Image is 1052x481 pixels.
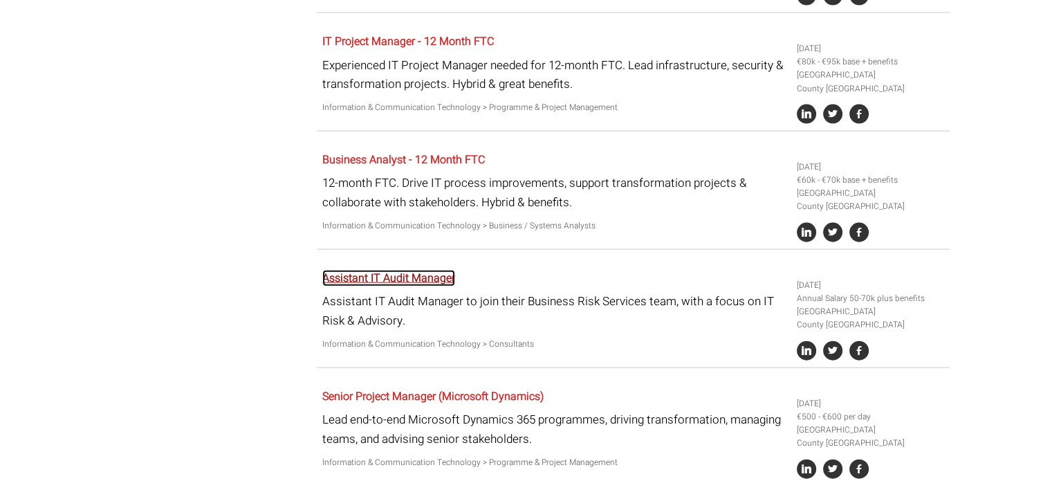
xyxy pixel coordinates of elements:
[322,219,786,233] p: Information & Communication Technology > Business / Systems Analysts
[797,305,945,332] li: [GEOGRAPHIC_DATA] County [GEOGRAPHIC_DATA]
[797,424,945,450] li: [GEOGRAPHIC_DATA] County [GEOGRAPHIC_DATA]
[322,410,786,448] p: Lead end-to-end Microsoft Dynamics 365 programmes, driving transformation, managing teams, and ad...
[797,397,945,410] li: [DATE]
[797,174,945,187] li: €60k - €70k base + benefits
[797,279,945,292] li: [DATE]
[322,101,786,114] p: Information & Communication Technology > Programme & Project Management
[797,42,945,55] li: [DATE]
[322,338,786,351] p: Information & Communication Technology > Consultants
[322,456,786,469] p: Information & Communication Technology > Programme & Project Management
[322,174,786,211] p: 12-month FTC. Drive IT process improvements, support transformation projects & collaborate with s...
[797,55,945,69] li: €80k - €95k base + benefits
[797,187,945,213] li: [GEOGRAPHIC_DATA] County [GEOGRAPHIC_DATA]
[322,33,494,50] a: IT Project Manager - 12 Month FTC
[797,161,945,174] li: [DATE]
[322,292,786,329] p: Assistant IT Audit Manager to join their Business Risk Services team, with a focus on IT Risk & A...
[322,152,485,168] a: Business Analyst - 12 Month FTC
[797,69,945,95] li: [GEOGRAPHIC_DATA] County [GEOGRAPHIC_DATA]
[322,56,786,93] p: Experienced IT Project Manager needed for 12-month FTC. Lead infrastructure, security & transform...
[797,410,945,424] li: €500 - €600 per day
[322,270,455,287] a: Assistant IT Audit Manager
[322,388,544,405] a: Senior Project Manager (Microsoft Dynamics)
[797,292,945,305] li: Annual Salary 50-70k plus benefits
